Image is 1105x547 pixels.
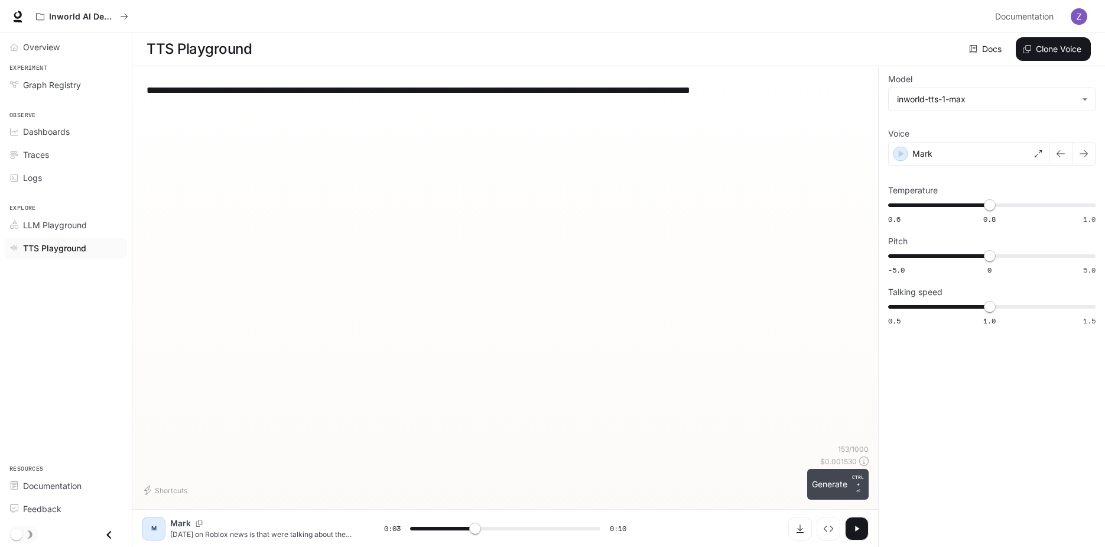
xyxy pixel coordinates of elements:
p: 153 / 1000 [838,444,869,454]
span: Documentation [995,9,1054,24]
button: GenerateCTRL +⏎ [807,469,869,500]
p: ⏎ [852,474,864,495]
span: Feedback [23,503,61,515]
p: $ 0.001530 [820,457,857,467]
a: Documentation [990,5,1062,28]
a: Graph Registry [5,75,127,95]
span: 5.0 [1083,265,1096,275]
button: Close drawer [96,523,122,547]
span: 1.0 [983,316,996,326]
p: Mark [170,517,191,529]
p: Talking speed [888,288,942,296]
span: Dashboards [23,125,70,138]
button: Shortcuts [142,481,192,500]
img: User avatar [1071,8,1087,25]
button: Download audio [788,517,812,540]
div: inworld-tts-1-max [889,88,1095,111]
a: Documentation [5,475,127,496]
p: Mark [912,148,932,160]
button: All workspaces [31,5,134,28]
button: User avatar [1067,5,1091,28]
span: Logs [23,171,42,184]
a: Logs [5,167,127,188]
span: 0.6 [888,214,901,224]
span: 0:10 [610,523,626,535]
span: Overview [23,41,60,53]
p: Inworld AI Demos [49,12,115,22]
span: 0 [987,265,992,275]
a: TTS Playground [5,238,127,258]
p: Temperature [888,186,938,195]
span: TTS Playground [23,242,86,254]
span: 0.5 [888,316,901,326]
a: Dashboards [5,121,127,142]
a: Docs [967,37,1006,61]
span: LLM Playground [23,219,87,231]
div: inworld-tts-1-max [897,93,1076,105]
p: Model [888,75,912,83]
a: Feedback [5,499,127,519]
button: Inspect [817,517,840,540]
button: Copy Voice ID [191,520,207,527]
span: Traces [23,148,49,161]
a: Traces [5,144,127,165]
div: M [144,519,163,538]
span: 0.8 [983,214,996,224]
span: Graph Registry [23,79,81,91]
p: CTRL + [852,474,864,488]
span: -5.0 [888,265,905,275]
p: [DATE] on Roblox news is that were talking about the schlep and Roblox war and schlep is making t... [170,529,356,539]
span: Documentation [23,480,82,492]
p: Pitch [888,237,908,245]
span: Dark mode toggle [11,527,22,540]
a: Overview [5,37,127,57]
p: Voice [888,130,909,138]
span: 0:03 [384,523,401,535]
h1: TTS Playground [147,37,252,61]
span: 1.0 [1083,214,1096,224]
button: Clone Voice [1016,37,1091,61]
span: 1.5 [1083,316,1096,326]
a: LLM Playground [5,215,127,235]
